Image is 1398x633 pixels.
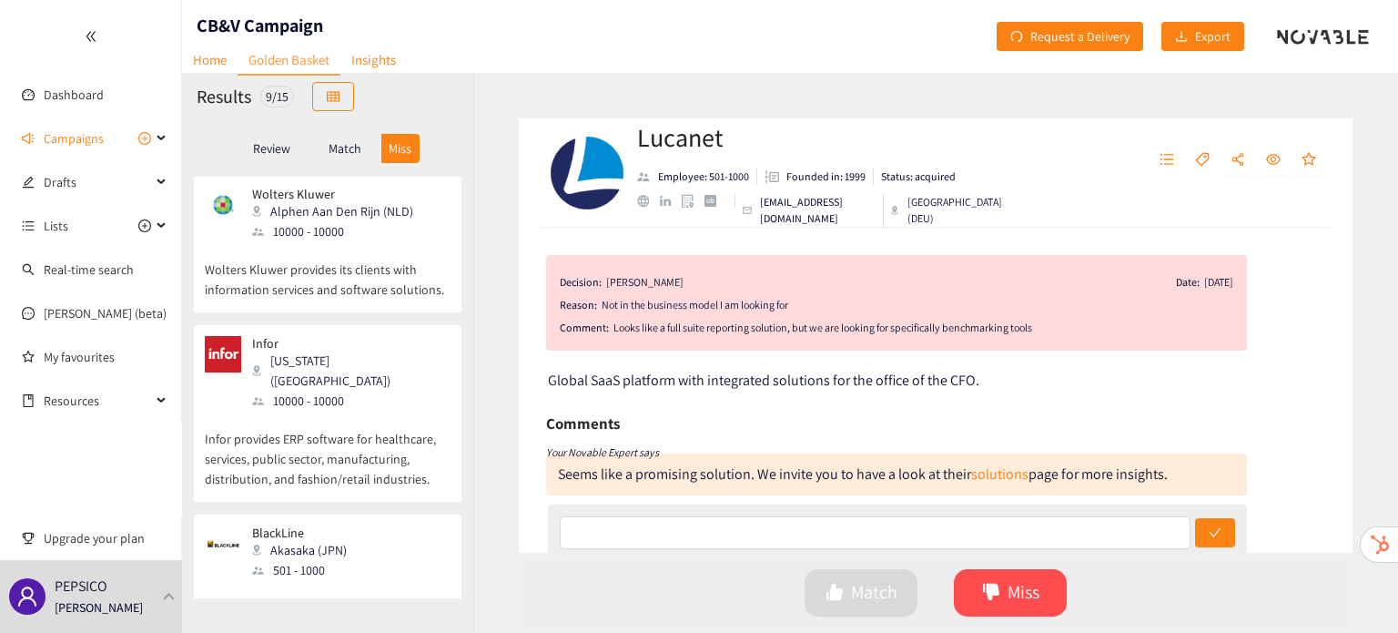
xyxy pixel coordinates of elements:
[85,30,97,43] span: double-left
[329,141,361,156] p: Match
[560,296,597,314] span: Reason:
[205,241,451,300] p: Wolters Kluwer provides its clients with information services and software solutions.
[954,569,1067,617] button: dislikeMiss
[1186,146,1219,175] button: tag
[252,560,358,580] div: 501 - 1000
[997,22,1143,51] button: redoRequest a Delivery
[312,82,354,111] button: table
[197,13,323,38] h1: CB&V Campaign
[613,319,1233,337] div: Looks like a full suite reporting solution, but we are looking for specifically benchmarking tools
[560,273,602,291] span: Decision:
[22,176,35,189] span: edit
[1231,152,1245,168] span: share-alt
[205,526,241,562] img: Snapshot of the company's website
[389,141,411,156] p: Miss
[138,132,151,145] span: plus-circle
[252,391,449,411] div: 10000 - 10000
[44,87,104,103] a: Dashboard
[55,597,143,618] p: [PERSON_NAME]
[197,84,251,109] h2: Results
[851,578,897,607] span: Match
[602,296,1233,314] div: Not in the business model I am looking for
[1209,526,1221,541] span: check
[44,520,167,556] span: Upgrade your plan
[16,586,38,607] span: user
[22,132,35,145] span: sound
[138,220,151,232] span: plus-circle
[1307,546,1398,633] iframe: Chat Widget
[1160,152,1174,168] span: unordered-list
[1195,518,1235,547] button: check
[786,168,866,185] p: Founded in: 1999
[1030,26,1130,46] span: Request a Delivery
[44,164,151,200] span: Drafts
[205,411,451,489] p: Infor provides ERP software for healthcare, services, public sector, manufacturing, distribution,...
[44,120,104,157] span: Campaigns
[252,201,424,221] div: Alphen Aan Den Rijn (NLD)
[1257,146,1290,175] button: eye
[22,532,35,545] span: trophy
[760,194,876,227] p: [EMAIL_ADDRESS][DOMAIN_NAME]
[1195,26,1231,46] span: Export
[548,371,979,390] span: Global SaaS platform with integrated solutions for the office of the CFO.
[252,526,347,540] p: BlackLine
[546,445,659,459] i: Your Novable Expert says
[881,168,956,185] p: Status: acquired
[704,195,727,207] a: crunchbase
[874,168,956,185] li: Status
[55,575,107,597] p: PEPSICO
[252,336,438,351] p: Infor
[44,339,167,375] a: My favourites
[1150,146,1183,175] button: unordered-list
[1175,30,1188,45] span: download
[658,168,749,185] p: Employee: 501-1000
[327,90,339,105] span: table
[660,196,682,207] a: linkedin
[238,46,340,76] a: Golden Basket
[637,195,660,207] a: website
[637,119,1004,156] h2: Lucanet
[1266,152,1281,168] span: eye
[1008,578,1039,607] span: Miss
[551,137,623,209] img: Company Logo
[682,194,704,208] a: google maps
[1292,146,1325,175] button: star
[1010,30,1023,45] span: redo
[982,583,1000,604] span: dislike
[546,410,620,437] h6: Comments
[205,336,241,373] img: Snapshot of the company's website
[805,569,917,617] button: likeMatch
[205,187,241,223] img: Snapshot of the company's website
[44,261,134,278] a: Real-time search
[44,383,151,419] span: Resources
[44,208,68,244] span: Lists
[22,394,35,407] span: book
[891,194,1004,227] div: [GEOGRAPHIC_DATA] (DEU)
[252,540,358,560] div: Akasaka (JPN)
[182,46,238,74] a: Home
[1204,273,1233,291] div: [DATE]
[606,273,684,291] div: [PERSON_NAME]
[253,141,290,156] p: Review
[1195,152,1210,168] span: tag
[560,319,609,337] span: Comment:
[22,220,35,232] span: unordered-list
[252,351,449,391] div: [US_STATE] ([GEOGRAPHIC_DATA])
[252,187,413,201] p: Wolters Kluwer
[1161,22,1244,51] button: downloadExport
[971,465,1028,484] a: solutions
[252,221,424,241] div: 10000 - 10000
[340,46,407,74] a: Insights
[1221,146,1254,175] button: share-alt
[558,465,1168,484] div: Seems like a promising solution. We invite you to have a look at their page for more insights.
[757,168,874,185] li: Founded in year
[637,168,757,185] li: Employees
[44,305,167,322] a: [PERSON_NAME] (beta)
[1302,152,1316,168] span: star
[826,583,844,604] span: like
[260,86,294,107] div: 9 / 15
[1176,273,1200,291] span: Date:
